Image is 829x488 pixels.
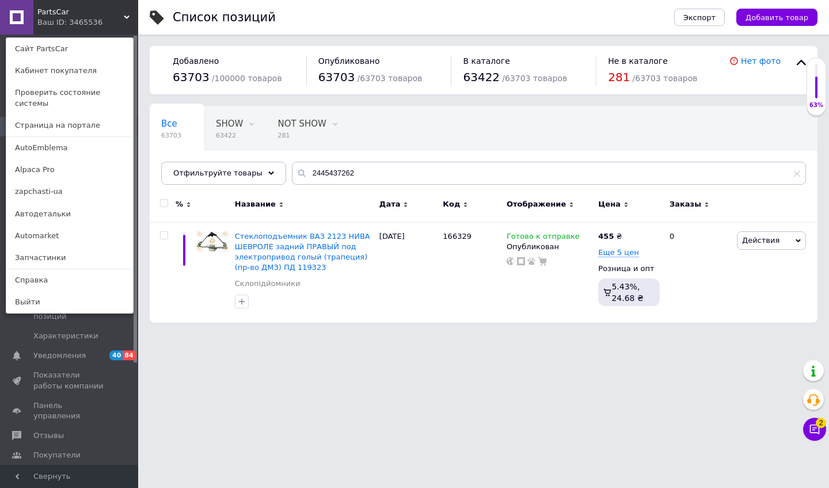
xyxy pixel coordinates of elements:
div: [DATE] [377,222,440,323]
div: Ваш ID: 3465536 [37,17,86,28]
a: Автодетальки [6,203,133,225]
a: Нет фото [741,56,781,66]
span: Название [235,199,276,209]
span: / 100000 товаров [212,74,282,83]
span: 5.43%, 24.68 ₴ [611,282,643,303]
span: Отфильтруйте товары [173,169,263,177]
b: 455 [598,232,614,241]
span: Добавить товар [746,13,808,22]
span: 2 [816,418,826,428]
span: Добавлено [173,56,219,66]
span: / 63703 товаров [358,74,423,83]
a: Сайт PartsCar [6,38,133,60]
span: Цена [598,199,621,209]
a: Страница на портале [6,115,133,136]
span: 166329 [443,232,471,241]
span: Опубликовано [318,56,380,66]
span: 63422 [216,131,243,140]
div: 0 [663,222,734,323]
span: 63703 [173,70,210,84]
input: Поиск по названию позиции, артикулу и поисковым запросам [292,162,806,185]
span: PartsCar [37,7,124,17]
span: Отображение [507,199,566,209]
a: Запчастинки [6,247,133,269]
span: Без фото [161,162,203,173]
span: / 63703 товаров [633,74,698,83]
span: Показатели работы компании [33,370,107,391]
span: SHOW [216,119,243,129]
span: NOT SHOW [277,119,326,129]
button: Экспорт [674,9,725,26]
span: 63703 [318,70,355,84]
span: Заказы [670,199,701,209]
span: Действия [742,236,779,245]
span: Готово к отправке [507,232,580,244]
button: Чат с покупателем2 [803,418,826,441]
a: Проверить состояние системы [6,82,133,114]
span: Не в каталоге [608,56,668,66]
span: 63422 [463,70,500,84]
a: Выйти [6,291,133,313]
a: Склопідйомники [235,279,301,289]
span: 40 [109,350,123,360]
span: Дата [379,199,401,209]
span: 281 [608,70,630,84]
span: Еще 5 цен [598,248,638,257]
div: 63% [807,101,826,109]
span: Все [161,119,177,129]
div: Розница и опт [598,264,660,274]
span: Уведомления [33,350,86,361]
span: Характеристики [33,331,98,341]
a: AutoEmblema [6,137,133,159]
span: Покупатели [33,450,81,460]
span: Экспорт [683,13,716,22]
span: 84 [123,350,136,360]
div: ₴ [598,231,622,242]
a: Кабинет покупателя [6,60,133,82]
a: Аutomarket [6,225,133,247]
span: 63703 [161,131,181,140]
span: В каталоге [463,56,509,66]
a: Стеклоподъемник ВАЗ 2123 НИВА ШЕВРОЛЕ задний ПРАВЫЙ под электропривод голый (трапеция) (пр-во ДМЗ... [235,232,370,272]
div: Список позиций [173,12,276,24]
span: 281 [277,131,326,140]
a: Alpaca Pro [6,159,133,181]
span: % [176,199,183,209]
span: Отзывы [33,430,64,441]
button: Добавить товар [736,9,817,26]
a: Справка [6,269,133,291]
div: Опубликован [507,242,592,252]
span: Панель управления [33,401,107,421]
a: zapchasti-ua [6,181,133,203]
img: Стеклоподъемник ВАЗ 2123 НИВА ШЕВРОЛЕ задний ПРАВЫЙ под электропривод голый (трапеция) (пр-во ДМЗ... [196,231,229,251]
span: / 63703 товаров [502,74,567,83]
span: Код [443,199,460,209]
